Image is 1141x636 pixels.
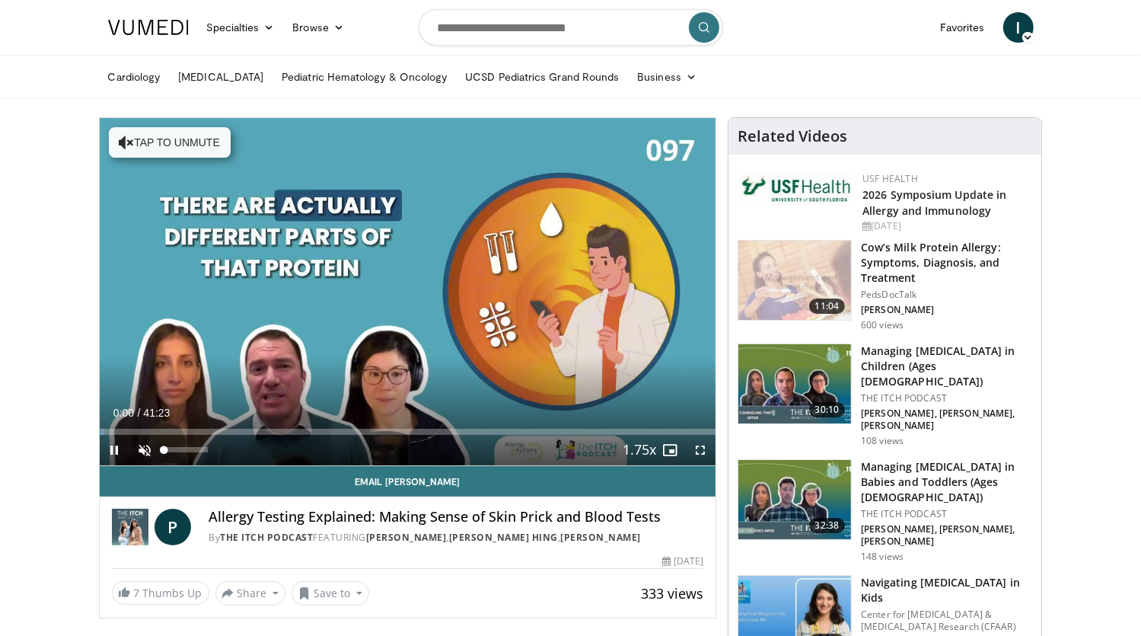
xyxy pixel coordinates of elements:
button: Share [215,581,286,606]
a: Specialties [198,12,284,43]
img: dda491a2-e90c-44a0-a652-cc848be6698a.150x105_q85_crop-smart_upscale.jpg [738,344,851,423]
p: Center for [MEDICAL_DATA] & [MEDICAL_DATA] Research (CFAAR) [861,609,1032,633]
button: Unmute [130,435,161,465]
span: 7 [134,586,140,600]
button: Enable picture-in-picture mode [655,435,685,465]
p: THE ITCH PODCAST [861,508,1032,520]
a: THE ITCH PODCAST [221,531,314,544]
p: [PERSON_NAME] [861,304,1032,316]
img: c6067b65-5a58-4092-bb3e-6fc440fa17eb.150x105_q85_crop-smart_upscale.jpg [738,460,851,539]
a: UCSD Pediatrics Grand Rounds [456,62,628,92]
h3: Cow’s Milk Protein Allergy: Symptoms, Diagnosis, and Treatment [861,240,1032,286]
p: [PERSON_NAME], [PERSON_NAME], [PERSON_NAME] [861,407,1032,432]
p: 148 views [861,551,904,563]
h3: Managing [MEDICAL_DATA] in Children (Ages [DEMOGRAPHIC_DATA]) [861,344,1032,389]
a: 32:38 Managing [MEDICAL_DATA] in Babies and Toddlers (Ages [DEMOGRAPHIC_DATA]) THE ITCH PODCAST [... [738,459,1032,563]
a: 7 Thumbs Up [112,581,209,605]
a: [MEDICAL_DATA] [169,62,273,92]
button: Playback Rate [624,435,655,465]
a: [PERSON_NAME] [366,531,447,544]
h3: Managing [MEDICAL_DATA] in Babies and Toddlers (Ages [DEMOGRAPHIC_DATA]) [861,459,1032,505]
a: 30:10 Managing [MEDICAL_DATA] in Children (Ages [DEMOGRAPHIC_DATA]) THE ITCH PODCAST [PERSON_NAME... [738,344,1032,447]
h4: Related Videos [738,127,847,145]
p: 108 views [861,435,904,447]
a: [PERSON_NAME] [561,531,642,544]
a: [PERSON_NAME] Hing [449,531,558,544]
img: VuMedi Logo [108,20,189,35]
span: 30:10 [809,402,846,417]
img: THE ITCH PODCAST [112,509,148,545]
button: Fullscreen [685,435,716,465]
div: By FEATURING , , [209,531,704,545]
p: 600 views [861,319,904,331]
button: Tap to unmute [109,127,231,158]
img: 6ba8804a-8538-4002-95e7-a8f8012d4a11.png.150x105_q85_autocrop_double_scale_upscale_version-0.2.jpg [741,172,855,206]
a: I [1003,12,1034,43]
h4: Allergy Testing Explained: Making Sense of Skin Prick and Blood Tests [209,509,704,526]
a: Favorites [931,12,994,43]
a: Cardiology [99,62,170,92]
p: [PERSON_NAME], [PERSON_NAME], [PERSON_NAME] [861,523,1032,548]
div: [DATE] [662,555,703,568]
a: 11:04 Cow’s Milk Protein Allergy: Symptoms, Diagnosis, and Treatment PedsDocTalk [PERSON_NAME] 60... [738,240,1032,331]
a: 2026 Symposium Update in Allergy and Immunology [862,187,1006,218]
video-js: Video Player [100,118,716,466]
div: [DATE] [862,219,1029,233]
a: Pediatric Hematology & Oncology [273,62,456,92]
div: Volume Level [164,447,208,452]
a: Email [PERSON_NAME] [100,466,716,497]
a: Business [628,62,706,92]
p: PedsDocTalk [861,289,1032,301]
span: 11:04 [809,299,846,314]
span: 0:00 [113,407,134,419]
button: Save to [292,581,369,606]
button: Pause [100,435,130,465]
span: 41:23 [143,407,170,419]
img: a277380e-40b7-4f15-ab00-788b20d9d5d9.150x105_q85_crop-smart_upscale.jpg [738,241,851,320]
a: P [155,509,191,545]
p: THE ITCH PODCAST [861,392,1032,404]
span: 333 views [641,584,703,602]
div: Progress Bar [100,429,716,435]
a: Browse [283,12,353,43]
input: Search topics, interventions [419,9,723,46]
a: USF Health [862,172,918,185]
span: 32:38 [809,518,846,533]
h3: Navigating [MEDICAL_DATA] in Kids [861,575,1032,606]
span: / [138,407,141,419]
